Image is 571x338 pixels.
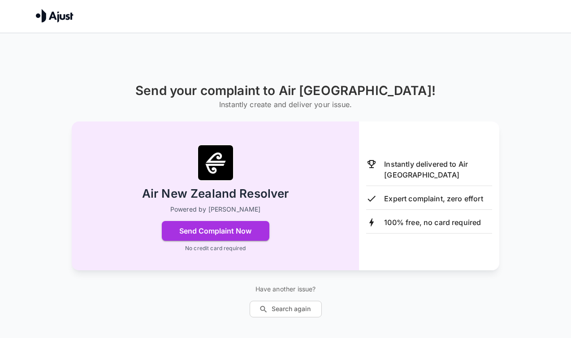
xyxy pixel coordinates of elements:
p: Instantly delivered to Air [GEOGRAPHIC_DATA] [384,159,492,180]
p: 100% free, no card required [384,217,481,228]
button: Search again [250,301,322,317]
h1: Send your complaint to Air [GEOGRAPHIC_DATA]! [135,83,436,98]
p: Have another issue? [250,285,322,294]
p: Powered by [PERSON_NAME] [170,205,261,214]
h2: Air New Zealand Resolver [142,186,289,202]
img: Ajust [36,9,74,22]
p: Expert complaint, zero effort [384,193,483,204]
img: Air New Zealand [198,145,234,181]
p: No credit card required [185,244,246,252]
h6: Instantly create and deliver your issue. [135,98,436,111]
button: Send Complaint Now [162,221,269,241]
